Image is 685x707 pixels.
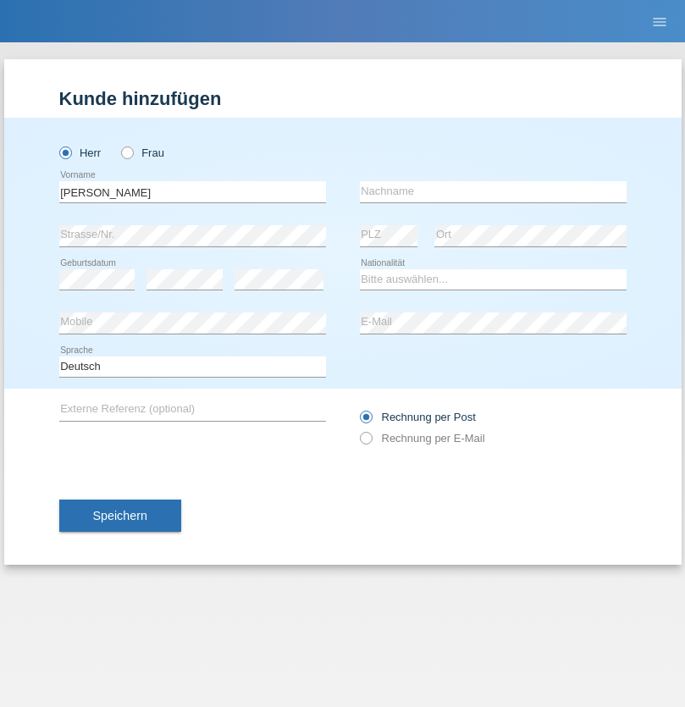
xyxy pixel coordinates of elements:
[59,88,627,109] h1: Kunde hinzufügen
[360,411,476,423] label: Rechnung per Post
[360,411,371,432] input: Rechnung per Post
[121,146,164,159] label: Frau
[59,146,102,159] label: Herr
[93,509,147,522] span: Speichern
[651,14,668,30] i: menu
[59,500,181,532] button: Speichern
[360,432,371,453] input: Rechnung per E-Mail
[59,146,70,157] input: Herr
[643,16,677,26] a: menu
[360,432,485,445] label: Rechnung per E-Mail
[121,146,132,157] input: Frau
